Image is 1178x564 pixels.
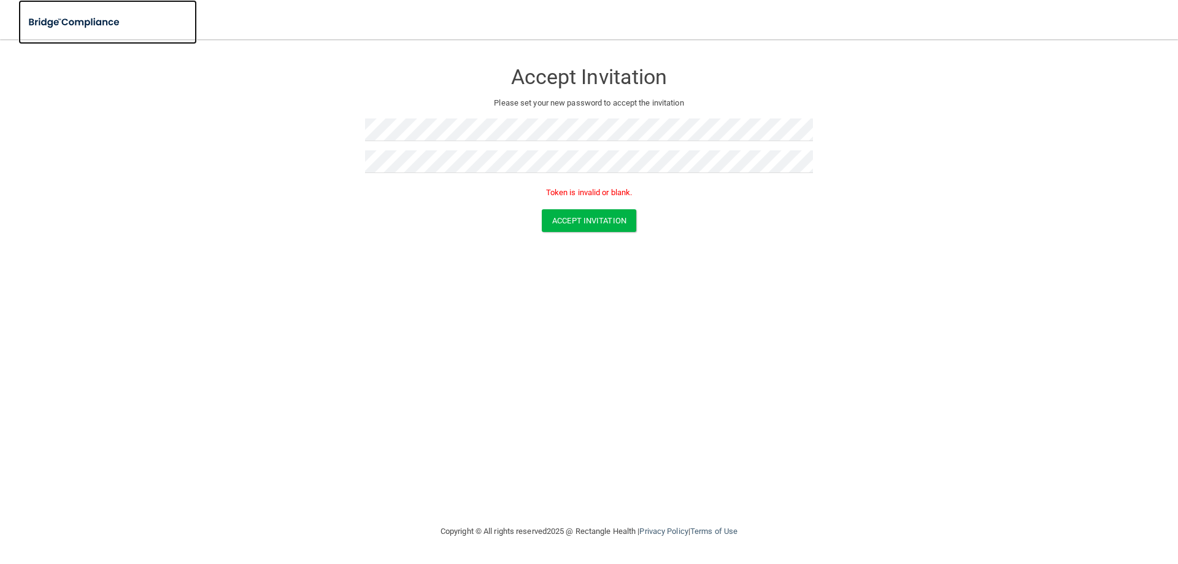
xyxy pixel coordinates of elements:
[18,10,131,35] img: bridge_compliance_login_screen.278c3ca4.svg
[365,185,813,200] p: Token is invalid or blank.
[542,209,636,232] button: Accept Invitation
[374,96,804,110] p: Please set your new password to accept the invitation
[639,527,688,536] a: Privacy Policy
[690,527,737,536] a: Terms of Use
[365,512,813,551] div: Copyright © All rights reserved 2025 @ Rectangle Health | |
[365,66,813,88] h3: Accept Invitation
